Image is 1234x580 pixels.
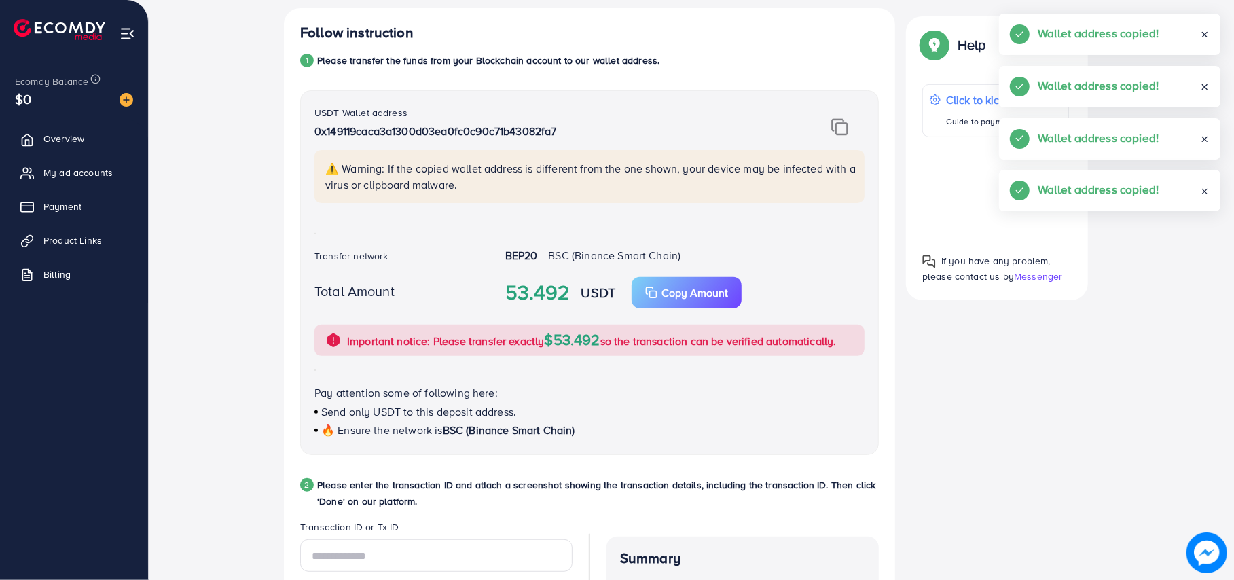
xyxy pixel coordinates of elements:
[43,166,113,179] span: My ad accounts
[347,331,837,349] p: Important notice: Please transfer exactly so the transaction can be verified automatically.
[1038,77,1159,94] h5: Wallet address copied!
[545,329,600,350] span: $53.492
[43,200,81,213] span: Payment
[43,234,102,247] span: Product Links
[922,254,1051,283] span: If you have any problem, please contact us by
[632,277,742,308] button: Copy Amount
[581,283,616,302] strong: USDT
[43,132,84,145] span: Overview
[300,24,414,41] h4: Follow instruction
[548,248,680,263] span: BSC (Binance Smart Chain)
[1014,270,1062,283] span: Messenger
[314,249,388,263] label: Transfer network
[922,255,936,268] img: Popup guide
[15,89,31,109] span: $0
[300,54,314,67] div: 1
[443,422,575,437] span: BSC (Binance Smart Chain)
[10,125,138,152] a: Overview
[10,227,138,254] a: Product Links
[43,268,71,281] span: Billing
[120,26,135,41] img: menu
[120,93,133,107] img: image
[505,278,570,308] strong: 53.492
[300,520,573,539] legend: Transaction ID or Tx ID
[10,159,138,186] a: My ad accounts
[10,193,138,220] a: Payment
[10,261,138,288] a: Billing
[831,118,848,136] img: img
[317,477,879,509] p: Please enter the transaction ID and attach a screenshot showing the transaction details, includin...
[1038,24,1159,42] h5: Wallet address copied!
[1191,537,1224,570] img: image
[300,478,314,492] div: 2
[946,92,1051,108] p: Click to kickstart!
[661,285,728,301] p: Copy Amount
[946,113,1051,130] p: Guide to payment via USDT
[620,550,865,567] h4: Summary
[314,384,865,401] p: Pay attention some of following here:
[314,281,395,301] label: Total Amount
[317,52,659,69] p: Please transfer the funds from your Blockchain account to our wallet address.
[505,248,538,263] strong: BEP20
[314,106,407,120] label: USDT Wallet address
[922,33,947,57] img: Popup guide
[1038,129,1159,147] h5: Wallet address copied!
[14,19,105,40] img: logo
[958,37,986,53] p: Help
[321,422,443,437] span: 🔥 Ensure the network is
[314,403,865,420] p: Send only USDT to this deposit address.
[325,160,856,193] p: ⚠️ Warning: If the copied wallet address is different from the one shown, your device may be infe...
[15,75,88,88] span: Ecomdy Balance
[325,332,342,348] img: alert
[1038,181,1159,198] h5: Wallet address copied!
[314,123,769,139] p: 0x149119caca3a1300d03ea0fc0c90c71b43082fa7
